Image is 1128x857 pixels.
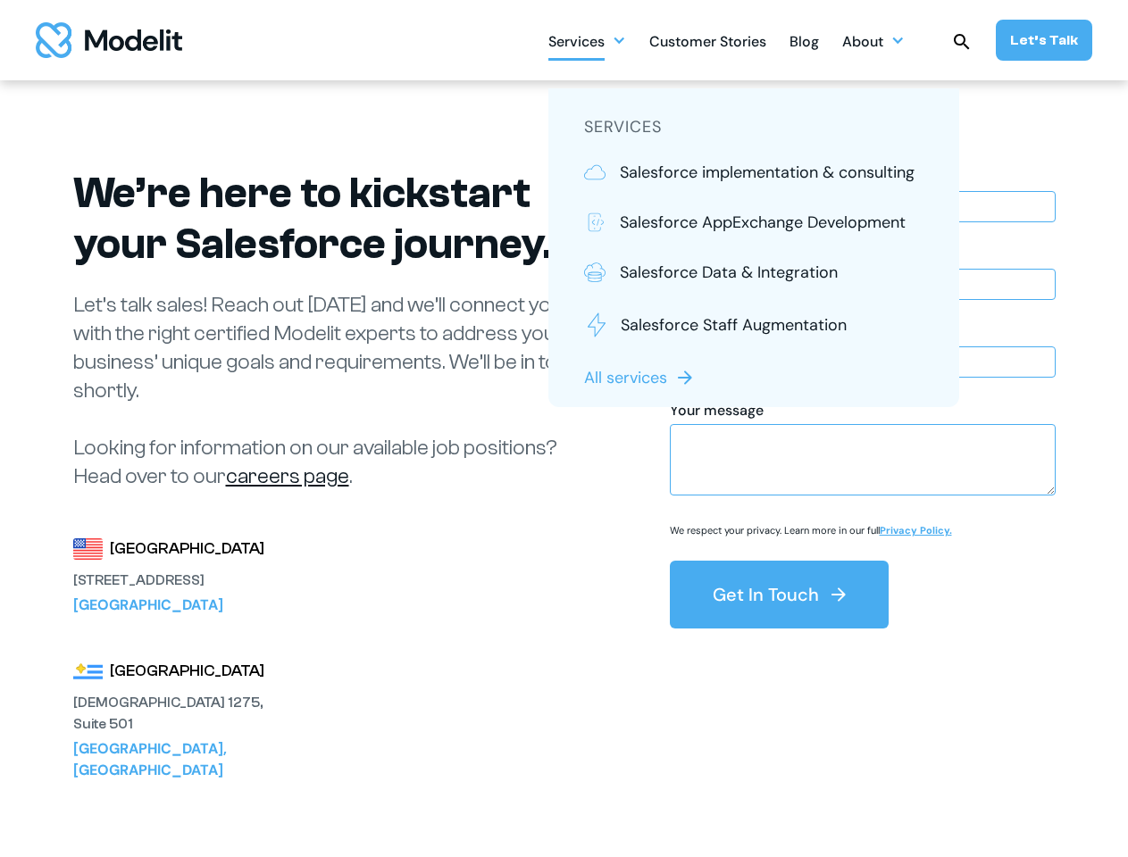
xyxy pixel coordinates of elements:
[670,561,889,628] button: Get In Touch
[584,366,667,389] p: All services
[620,211,906,234] p: Salesforce AppExchange Development
[870,168,1056,187] div: Last name
[713,582,819,607] div: Get In Touch
[670,524,952,537] p: We respect your privacy. Learn more in our full
[880,524,952,537] a: Privacy Policy.
[548,88,959,407] nav: Services
[548,26,605,61] div: Services
[36,22,182,58] img: modelit logo
[674,367,696,388] img: arrow
[828,584,849,605] img: arrow right
[621,313,847,337] p: Salesforce Staff Augmentation
[110,537,264,562] div: [GEOGRAPHIC_DATA]
[842,23,905,58] div: About
[649,23,766,58] a: Customer Stories
[73,692,270,735] div: [DEMOGRAPHIC_DATA] 1275, Suite 501
[584,115,923,139] h5: SERVICES
[584,161,923,184] a: Salesforce implementation & consulting
[1010,30,1078,50] div: Let’s Talk
[670,401,1056,420] div: Your message
[790,23,819,58] a: Blog
[620,261,838,284] p: Salesforce Data & Integration
[790,26,819,61] div: Blog
[36,22,182,58] a: home
[584,311,923,339] a: Salesforce Staff Augmentation
[226,464,349,488] a: careers page
[73,291,600,491] p: Let’s talk sales! Reach out [DATE] and we’ll connect you with the right certified Modelit experts...
[842,26,883,61] div: About
[649,26,766,61] div: Customer Stories
[584,211,923,234] a: Salesforce AppExchange Development
[584,366,699,389] a: All services
[73,168,591,270] h1: We’re here to kickstart your Salesforce journey.
[996,20,1092,61] a: Let’s Talk
[584,261,923,284] a: Salesforce Data & Integration
[73,595,270,616] div: [GEOGRAPHIC_DATA]
[110,659,264,684] div: [GEOGRAPHIC_DATA]
[548,23,626,58] div: Services
[73,738,270,781] div: [GEOGRAPHIC_DATA], [GEOGRAPHIC_DATA]
[73,570,270,591] div: [STREET_ADDRESS]
[620,161,915,184] p: Salesforce implementation & consulting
